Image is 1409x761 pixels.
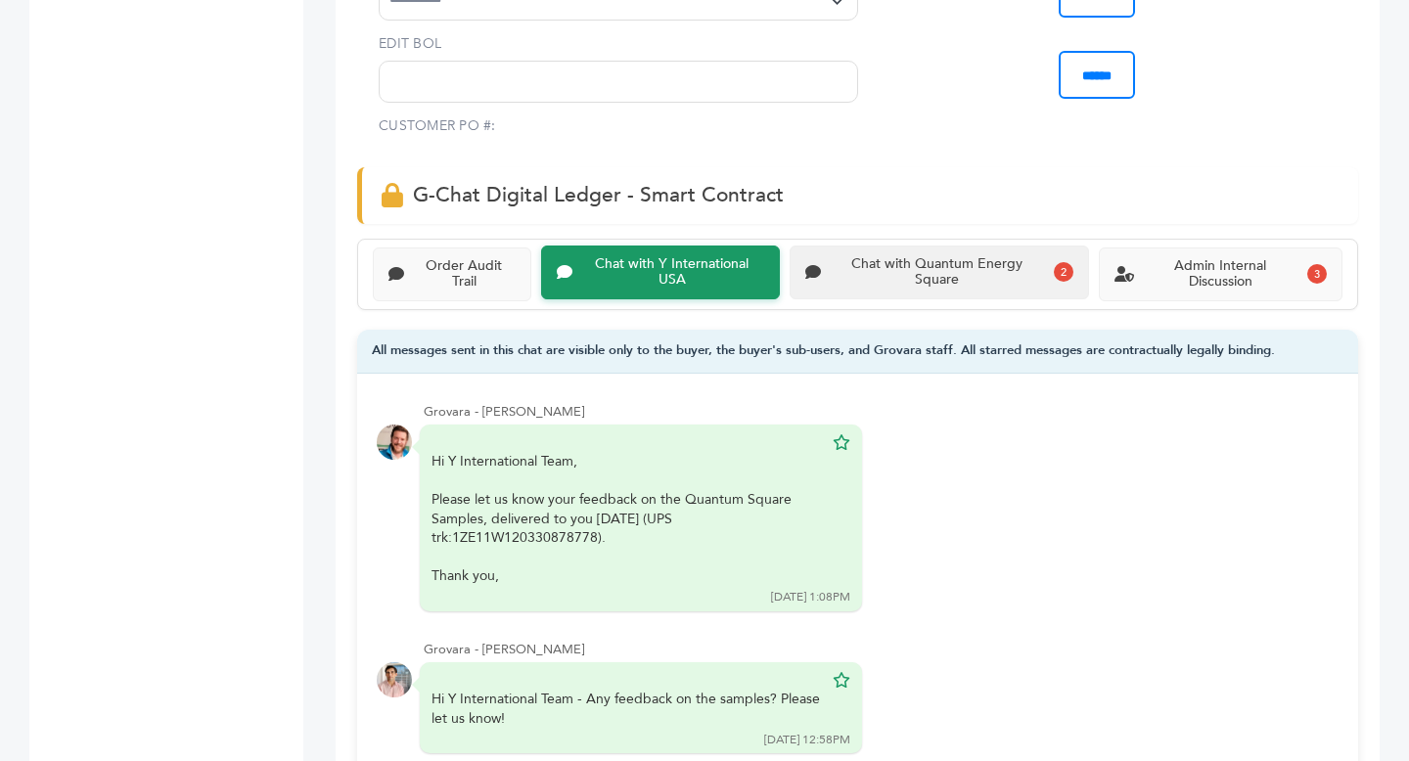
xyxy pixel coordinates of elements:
[379,34,858,54] label: EDIT BOL
[424,403,1339,421] div: Grovara - [PERSON_NAME]
[432,566,823,586] div: Thank you,
[580,256,763,290] div: Chat with Y International USA
[829,256,1046,290] div: Chat with Quantum Energy Square
[764,732,850,748] div: [DATE] 12:58PM
[432,490,823,548] div: Please let us know your feedback on the Quantum Square Samples, delivered to you [DATE] (UPS trk:...
[1307,264,1327,284] div: 3
[379,116,496,136] label: CUSTOMER PO #:
[432,452,823,586] div: Hi Y International Team,
[1054,262,1073,282] div: 2
[1142,258,1299,291] div: Admin Internal Discussion
[432,690,823,728] div: Hi Y International Team - Any feedback on the samples? Please let us know!
[424,641,1339,658] div: Grovara - [PERSON_NAME]
[771,589,850,605] div: [DATE] 1:08PM
[413,181,784,209] span: G-Chat Digital Ledger - Smart Contract
[357,330,1358,374] div: All messages sent in this chat are visible only to the buyer, the buyer's sub-users, and Grovara ...
[412,258,516,291] div: Order Audit Trail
